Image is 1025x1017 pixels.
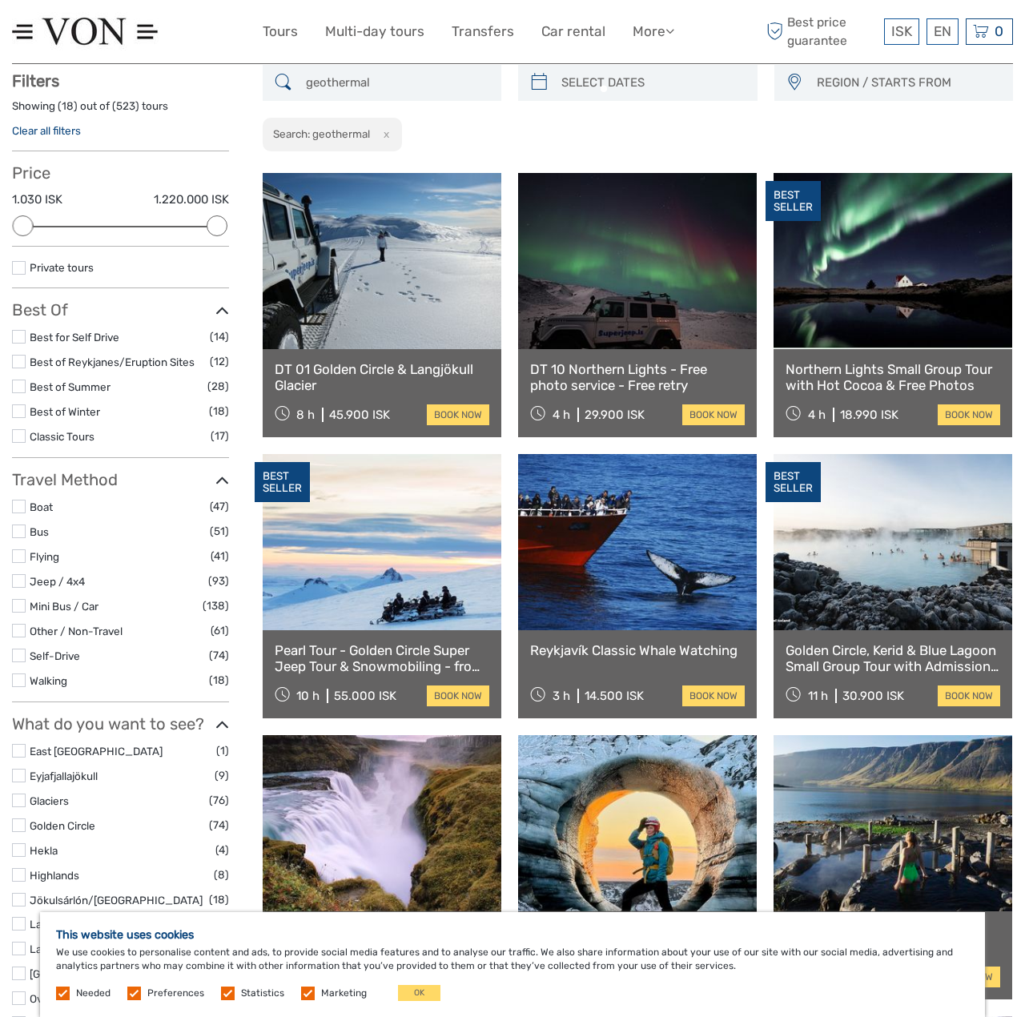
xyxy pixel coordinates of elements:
[12,12,159,51] img: 1574-8e98ae90-1d34-46d6-9ccb-78f4724058c1_logo_small.jpg
[585,408,645,422] div: 29.900 ISK
[766,181,821,221] div: BEST SELLER
[763,14,881,49] span: Best price guarantee
[372,126,394,143] button: x
[209,646,229,665] span: (74)
[555,69,750,97] input: SELECT DATES
[30,380,111,393] a: Best of Summer
[553,689,570,703] span: 3 h
[62,98,74,114] label: 18
[76,987,111,1000] label: Needed
[530,361,745,394] a: DT 10 Northern Lights - Free photo service - Free retry
[992,23,1006,39] span: 0
[30,500,53,513] a: Boat
[56,928,969,942] h5: This website uses cookies
[30,894,203,906] a: Jökulsárlón/[GEOGRAPHIC_DATA]
[30,819,95,832] a: Golden Circle
[12,300,229,320] h3: Best Of
[452,20,514,43] a: Transfers
[203,597,229,615] span: (138)
[275,642,489,675] a: Pearl Tour - Golden Circle Super Jeep Tour & Snowmobiling - from [GEOGRAPHIC_DATA]
[12,191,62,208] label: 1.030 ISK
[786,642,1000,675] a: Golden Circle, Kerid & Blue Lagoon Small Group Tour with Admission Ticket
[211,547,229,565] span: (41)
[207,377,229,396] span: (28)
[321,987,367,1000] label: Marketing
[682,685,745,706] a: book now
[209,890,229,909] span: (18)
[12,98,229,123] div: Showing ( ) out of ( ) tours
[12,470,229,489] h3: Travel Method
[30,992,119,1005] a: Over The Holidays
[12,124,81,137] a: Clear all filters
[30,943,119,955] a: Landmannalaugar
[214,866,229,884] span: (8)
[585,689,644,703] div: 14.500 ISK
[209,791,229,810] span: (76)
[541,20,605,43] a: Car rental
[553,408,570,422] span: 4 h
[808,408,826,422] span: 4 h
[682,404,745,425] a: book now
[30,918,92,931] a: Lake Mývatn
[210,497,229,516] span: (47)
[30,525,49,538] a: Bus
[30,600,98,613] a: Mini Bus / Car
[329,408,390,422] div: 45.900 ISK
[938,685,1000,706] a: book now
[299,69,494,97] input: SEARCH
[255,462,310,502] div: BEST SELLER
[766,462,821,502] div: BEST SELLER
[184,25,203,44] button: Open LiveChat chat widget
[840,408,898,422] div: 18.990 ISK
[211,427,229,445] span: (17)
[30,869,79,882] a: Highlands
[927,18,959,45] div: EN
[786,361,1000,394] a: Northern Lights Small Group Tour with Hot Cocoa & Free Photos
[808,689,828,703] span: 11 h
[30,967,139,980] a: [GEOGRAPHIC_DATA]
[30,261,94,274] a: Private tours
[208,572,229,590] span: (93)
[30,356,195,368] a: Best of Reykjanes/Eruption Sites
[210,352,229,371] span: (12)
[12,163,229,183] h3: Price
[810,70,1006,96] button: REGION / STARTS FROM
[30,649,80,662] a: Self-Drive
[427,685,489,706] a: book now
[12,71,59,90] strong: Filters
[30,844,58,857] a: Hekla
[215,841,229,859] span: (4)
[210,522,229,541] span: (51)
[273,127,370,140] h2: Search: geothermal
[211,621,229,640] span: (61)
[216,742,229,760] span: (1)
[30,745,163,758] a: East [GEOGRAPHIC_DATA]
[147,987,204,1000] label: Preferences
[241,987,284,1000] label: Statistics
[40,912,985,1017] div: We use cookies to personalise content and ads, to provide social media features and to analyse ou...
[530,642,745,658] a: Reykjavík Classic Whale Watching
[296,689,320,703] span: 10 h
[209,816,229,834] span: (74)
[154,191,229,208] label: 1.220.000 ISK
[116,98,135,114] label: 523
[30,331,119,344] a: Best for Self Drive
[209,402,229,420] span: (18)
[633,20,674,43] a: More
[938,404,1000,425] a: book now
[30,405,100,418] a: Best of Winter
[210,328,229,346] span: (14)
[325,20,424,43] a: Multi-day tours
[30,550,59,563] a: Flying
[263,20,298,43] a: Tours
[334,689,396,703] div: 55.000 ISK
[22,28,181,41] p: We're away right now. Please check back later!
[427,404,489,425] a: book now
[30,430,94,443] a: Classic Tours
[30,674,67,687] a: Walking
[30,625,123,637] a: Other / Non-Travel
[30,794,69,807] a: Glaciers
[398,985,440,1001] button: OK
[30,575,85,588] a: Jeep / 4x4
